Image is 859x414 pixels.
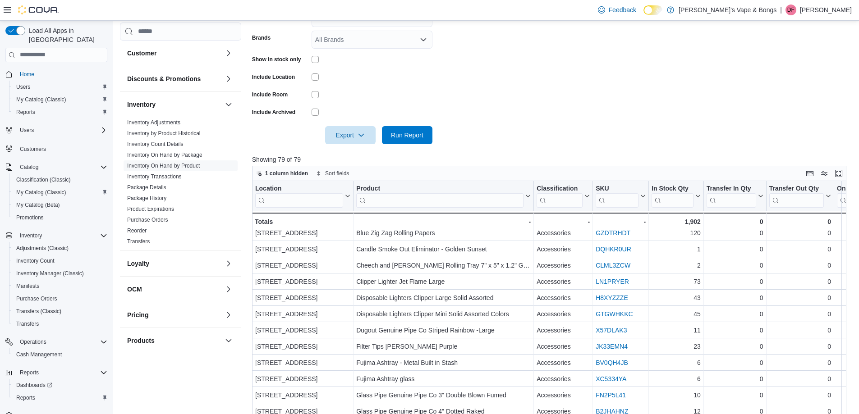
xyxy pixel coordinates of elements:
[20,232,42,239] span: Inventory
[609,5,636,14] span: Feedback
[537,244,590,255] div: Accessories
[9,305,111,318] button: Transfers (Classic)
[16,295,57,302] span: Purchase Orders
[707,185,756,193] div: Transfer In Qty
[252,73,295,81] label: Include Location
[16,270,84,277] span: Inventory Manager (Classic)
[596,343,628,350] a: JK33EMN4
[127,205,174,213] span: Product Expirations
[20,338,46,346] span: Operations
[594,1,640,19] a: Feedback
[18,5,59,14] img: Cova
[652,309,701,319] div: 45
[787,5,795,15] span: DF
[2,124,111,136] button: Users
[356,341,531,352] div: Filter Tips [PERSON_NAME] Purple
[9,348,111,361] button: Cash Management
[356,260,531,271] div: Cheech and [PERSON_NAME] Rolling Tray 7" x 5" x 1.2" Group
[13,281,107,291] span: Manifests
[596,278,629,285] a: LN1PRYER
[127,259,221,268] button: Loyalty
[833,168,844,179] button: Enter fullscreen
[255,216,350,227] div: Totals
[2,229,111,242] button: Inventory
[127,173,182,180] a: Inventory Transactions
[707,185,763,208] button: Transfer In Qty
[255,292,350,303] div: [STREET_ADDRESS]
[127,195,166,202] span: Package History
[16,282,39,290] span: Manifests
[707,260,763,271] div: 0
[20,146,46,153] span: Customers
[255,357,350,368] div: [STREET_ADDRESS]
[769,216,831,227] div: 0
[252,155,853,164] p: Showing 79 of 79
[13,392,107,403] span: Reports
[127,163,200,169] a: Inventory On Hand by Product
[13,318,42,329] a: Transfers
[120,117,241,250] div: Inventory
[9,199,111,211] button: My Catalog (Beta)
[127,119,180,126] a: Inventory Adjustments
[537,341,590,352] div: Accessories
[16,337,107,347] span: Operations
[255,244,350,255] div: [STREET_ADDRESS]
[13,349,107,360] span: Cash Management
[769,325,831,336] div: 0
[537,309,590,319] div: Accessories
[707,292,763,303] div: 0
[223,48,234,59] button: Customer
[13,82,34,92] a: Users
[2,68,111,81] button: Home
[127,162,200,169] span: Inventory On Hand by Product
[769,260,831,271] div: 0
[9,211,111,224] button: Promotions
[356,276,531,287] div: Clipper Lighter Jet Flame Large
[9,106,111,118] button: Reports
[356,185,531,208] button: Product
[13,255,58,266] a: Inventory Count
[707,341,763,352] div: 0
[769,357,831,368] div: 0
[255,185,343,193] div: Location
[596,327,627,334] a: X57DLAK3
[707,373,763,384] div: 0
[356,309,531,319] div: Disposable Lighters Clipper Mini Solid Assorted Colors
[652,325,701,336] div: 11
[127,74,221,83] button: Discounts & Promotions
[13,293,107,304] span: Purchase Orders
[537,373,590,384] div: Accessories
[13,268,87,279] a: Inventory Manager (Classic)
[652,357,701,368] div: 6
[596,310,633,318] a: GTGWHKKC
[13,306,65,317] a: Transfers (Classic)
[16,337,50,347] button: Operations
[13,318,107,329] span: Transfers
[769,341,831,352] div: 0
[25,26,107,44] span: Load All Apps in [GEOGRAPHIC_DATA]
[13,392,39,403] a: Reports
[16,351,62,358] span: Cash Management
[13,107,39,118] a: Reports
[13,380,56,391] a: Dashboards
[780,5,782,15] p: |
[652,276,701,287] div: 73
[16,125,37,136] button: Users
[127,310,221,319] button: Pricing
[537,185,583,193] div: Classification
[13,212,107,223] span: Promotions
[707,276,763,287] div: 0
[596,185,639,208] div: SKU URL
[769,185,831,208] button: Transfer Out Qty
[16,144,50,155] a: Customers
[652,390,701,400] div: 10
[356,216,531,227] div: -
[16,69,38,80] a: Home
[127,285,142,294] h3: OCM
[16,230,107,241] span: Inventory
[16,162,107,173] span: Catalog
[127,184,166,191] a: Package Details
[652,260,701,271] div: 2
[596,262,630,269] a: CLML3ZCW
[9,93,111,106] button: My Catalog (Classic)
